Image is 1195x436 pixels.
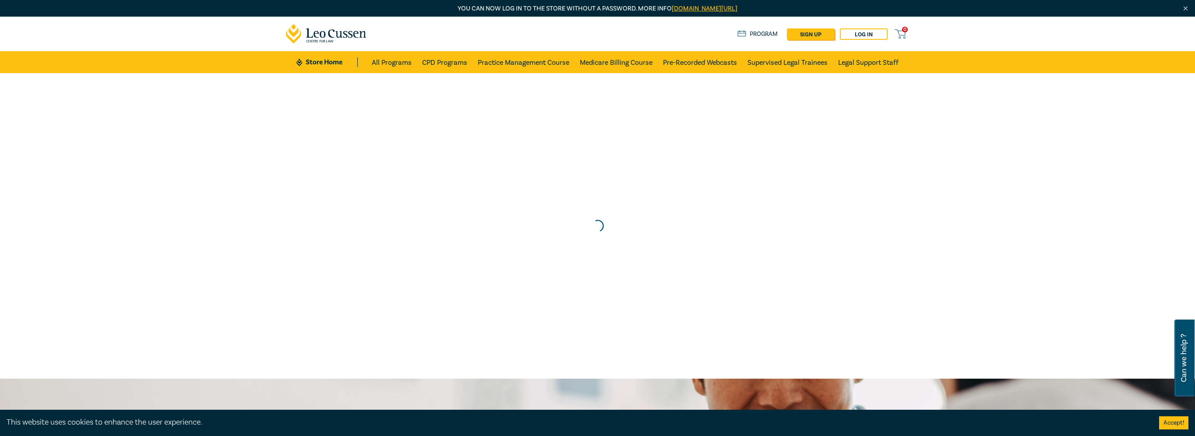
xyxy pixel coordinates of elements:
[902,27,908,32] span: 0
[838,51,899,73] a: Legal Support Staff
[580,51,652,73] a: Medicare Billing Course
[296,57,357,67] a: Store Home
[737,29,778,39] a: Program
[1180,325,1188,391] span: Can we help ?
[747,51,828,73] a: Supervised Legal Trainees
[422,51,467,73] a: CPD Programs
[286,4,909,14] p: You can now log in to the store without a password. More info
[1159,416,1188,429] button: Accept cookies
[7,417,1146,428] div: This website uses cookies to enhance the user experience.
[478,51,569,73] a: Practice Management Course
[1182,5,1189,12] img: Close
[672,4,737,13] a: [DOMAIN_NAME][URL]
[663,51,737,73] a: Pre-Recorded Webcasts
[787,28,835,40] a: sign up
[840,28,888,40] a: Log in
[372,51,412,73] a: All Programs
